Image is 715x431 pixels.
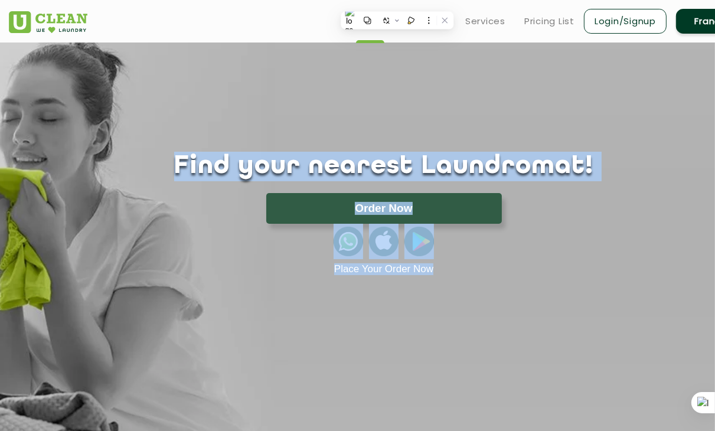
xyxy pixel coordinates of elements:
img: playstoreicon.png [404,227,434,256]
img: UClean Laundry and Dry Cleaning [9,11,87,33]
a: Login/Signup [584,9,667,34]
img: apple-icon.png [369,227,399,256]
a: Pricing List [524,14,574,28]
a: Services [465,14,505,28]
button: Order Now [266,193,502,224]
img: whatsappicon.png [334,227,363,256]
a: Place Your Order Now [334,263,433,275]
